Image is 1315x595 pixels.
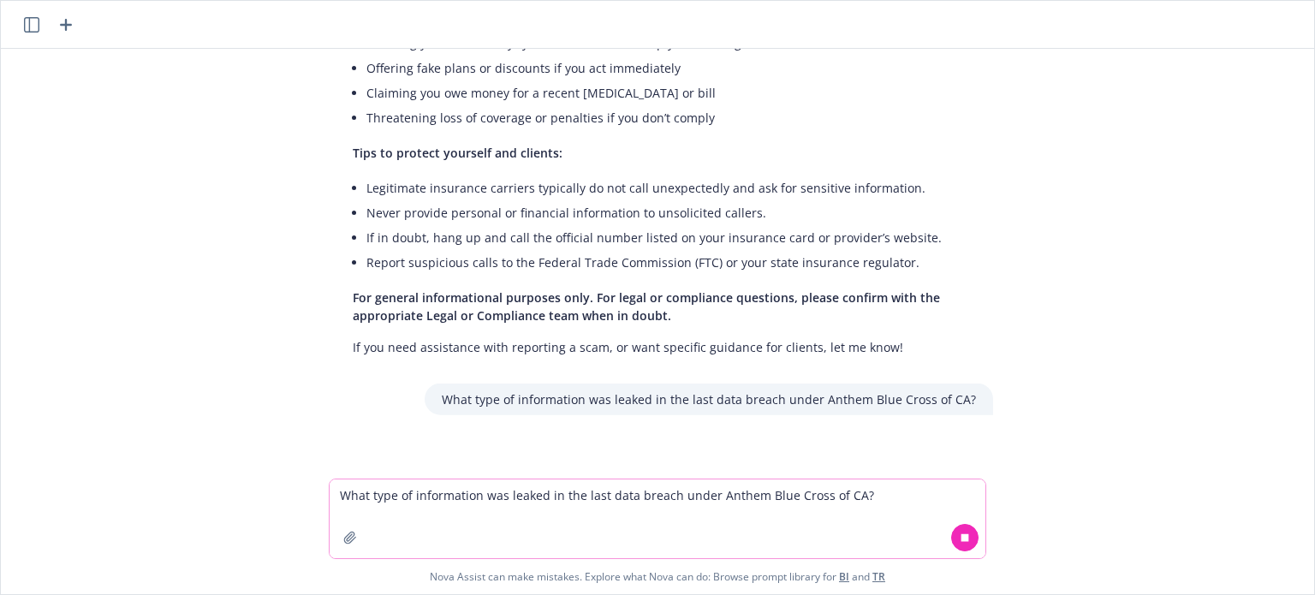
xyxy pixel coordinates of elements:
span: Tips to protect yourself and clients: [353,145,562,161]
p: What type of information was leaked in the last data breach under Anthem Blue Cross of CA? [442,390,976,408]
span: For general informational purposes only. For legal or compliance questions, please confirm with t... [353,289,940,324]
li: Claiming you owe money for a recent [MEDICAL_DATA] or bill [366,80,976,105]
li: Never provide personal or financial information to unsolicited callers. [366,200,976,225]
li: Legitimate insurance carriers typically do not call unexpectedly and ask for sensitive information. [366,176,976,200]
li: Threatening loss of coverage or penalties if you don’t comply [366,105,976,130]
a: TR [872,569,885,584]
li: Offering fake plans or discounts if you act immediately [366,56,976,80]
span: Nova Assist can make mistakes. Explore what Nova can do: Browse prompt library for and [430,559,885,594]
a: BI [839,569,849,584]
p: If you need assistance with reporting a scam, or want specific guidance for clients, let me know! [353,338,976,356]
li: If in doubt, hang up and call the official number listed on your insurance card or provider’s web... [366,225,976,250]
li: Report suspicious calls to the Federal Trade Commission (FTC) or your state insurance regulator. [366,250,976,275]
